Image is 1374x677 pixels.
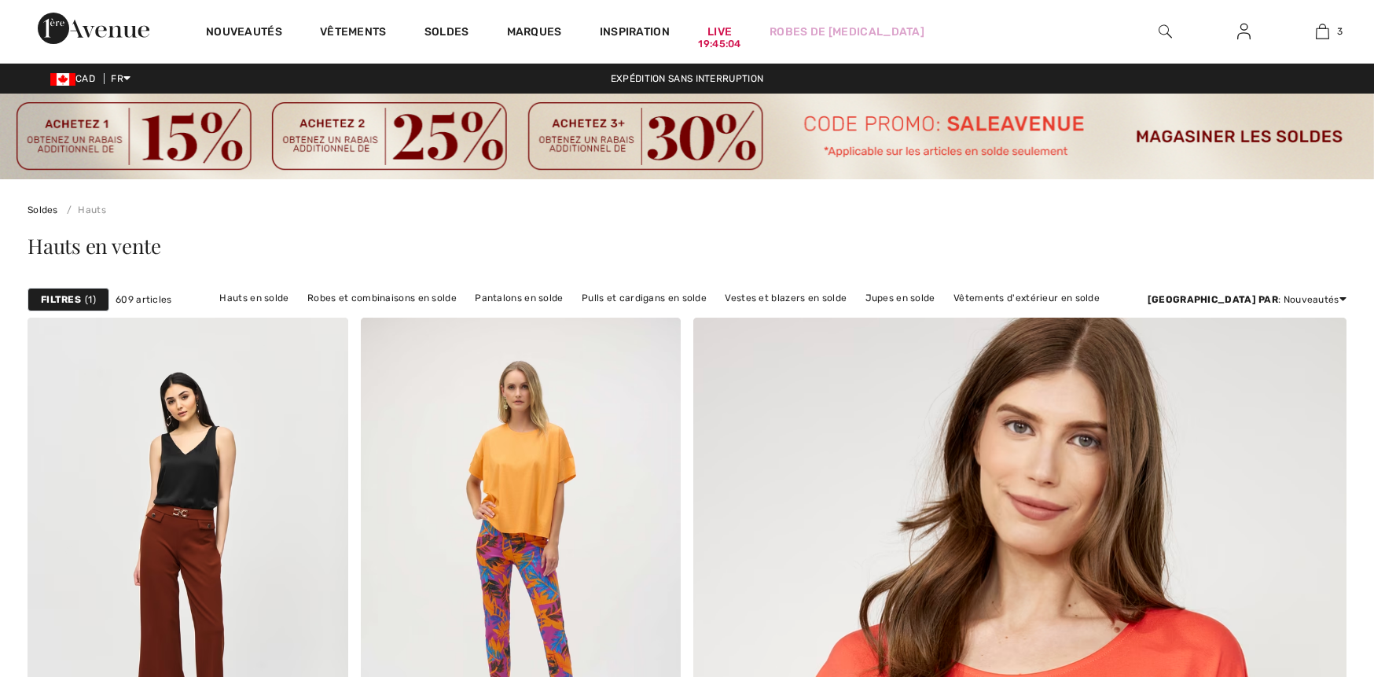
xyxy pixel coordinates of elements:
a: Robes et combinaisons en solde [299,288,465,308]
img: Mes infos [1237,22,1251,41]
img: Canadian Dollar [50,73,75,86]
img: recherche [1159,22,1172,41]
a: Soldes [424,25,469,42]
strong: [GEOGRAPHIC_DATA] par [1148,294,1278,305]
a: Pantalons en solde [467,288,571,308]
a: Hauts en solde [211,288,296,308]
img: 1ère Avenue [38,13,149,44]
div: : Nouveautés [1148,293,1346,307]
a: Pulls et cardigans en solde [574,288,715,308]
a: Jupes en solde [858,288,943,308]
a: Vestes et blazers en solde [717,288,854,308]
span: Inspiration [600,25,670,42]
a: Se connecter [1225,22,1263,42]
span: 609 articles [116,293,172,307]
a: Robes de [MEDICAL_DATA] [770,24,924,40]
span: FR [111,73,130,84]
a: Marques [507,25,562,42]
span: CAD [50,73,101,84]
a: 3 [1284,22,1361,41]
span: Hauts en vente [28,232,161,259]
span: 3 [1337,24,1343,39]
strong: Filtres [41,293,81,307]
a: Live19:45:04 [707,24,732,40]
img: Mon panier [1316,22,1329,41]
a: Hauts [61,204,106,215]
span: 1 [85,293,96,307]
iframe: Ouvre un widget dans lequel vous pouvez chatter avec l’un de nos agents [1274,559,1358,598]
a: Vêtements [320,25,387,42]
a: Nouveautés [206,25,282,42]
div: 19:45:04 [698,37,740,52]
a: Vêtements d'extérieur en solde [946,288,1108,308]
a: Soldes [28,204,58,215]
